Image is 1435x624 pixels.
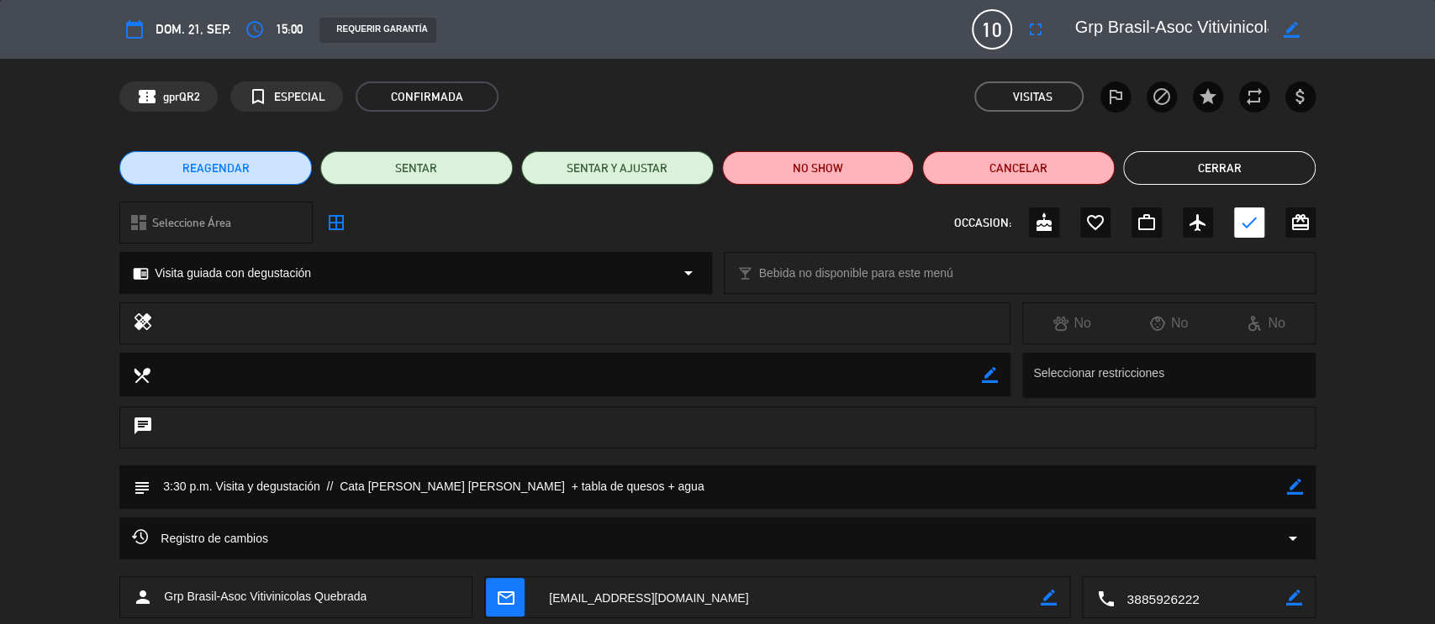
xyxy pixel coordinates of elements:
[1152,87,1172,107] i: block
[319,18,435,43] div: REQUERIR GARANTÍA
[678,263,699,283] i: arrow_drop_down
[1105,87,1126,107] i: outlined_flag
[119,151,312,185] button: REAGENDAR
[1188,212,1208,233] i: airplanemode_active
[1026,19,1046,39] i: fullscreen
[320,151,513,185] button: SENTAR
[1290,212,1311,233] i: card_giftcard
[326,212,346,233] i: border_all
[1085,212,1105,233] i: favorite_border
[156,18,231,39] span: dom. 21, sep.
[1290,87,1311,107] i: attach_money
[1121,312,1218,334] div: No
[119,14,150,45] button: calendar_today
[164,587,367,606] span: Grp Brasil-Asoc Vitivinicolas Quebrada
[245,19,265,39] i: access_time
[133,587,153,607] i: person
[1034,212,1054,233] i: cake
[133,416,153,439] i: chat
[954,213,1011,233] span: OCCASION:
[132,365,150,384] i: local_dining
[1217,312,1315,334] div: No
[1123,151,1316,185] button: Cerrar
[132,478,150,496] i: subject
[133,265,149,281] i: chrome_reader_mode
[1287,479,1303,495] i: border_color
[137,87,157,107] span: confirmation_number
[759,264,953,283] span: Bebida no disponible para este menú
[356,81,499,112] span: CONFIRMADA
[1137,212,1157,233] i: work_outline
[1023,312,1121,334] div: No
[1095,589,1114,607] i: local_phone
[737,265,753,281] i: local_bar
[1021,14,1051,45] button: fullscreen
[972,9,1012,50] span: 10
[982,367,998,383] i: border_color
[182,160,250,177] span: REAGENDAR
[152,213,231,233] span: Seleccione Área
[1041,590,1057,606] i: border_color
[1198,87,1218,107] i: star
[124,19,145,39] i: calendar_today
[1244,87,1264,107] i: repeat
[1284,22,1300,38] i: border_color
[1286,590,1302,606] i: border_color
[133,312,153,335] i: healing
[521,151,714,185] button: SENTAR Y AJUSTAR
[1013,87,1053,107] em: Visitas
[129,212,149,233] i: dashboard
[163,87,200,107] span: gprQR2
[496,588,514,606] i: mail_outline
[240,14,270,45] button: access_time
[274,87,325,107] span: ESPECIAL
[132,528,268,548] span: Registro de cambios
[276,18,303,39] span: 15:00
[248,87,268,107] i: turned_in_not
[722,151,915,185] button: NO SHOW
[1239,212,1259,233] i: check
[155,264,311,283] span: Visita guiada con degustación
[922,151,1115,185] button: Cancelar
[1283,528,1303,548] i: arrow_drop_down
